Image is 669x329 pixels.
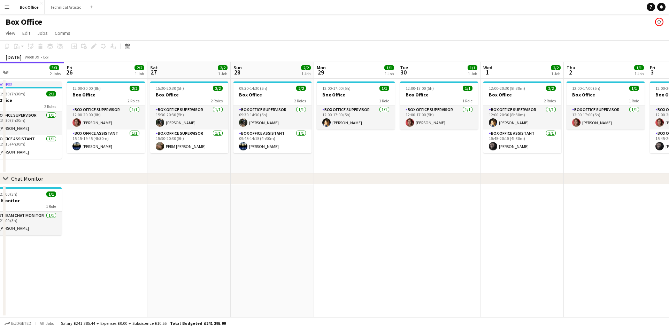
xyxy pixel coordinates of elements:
div: [DATE] [6,54,22,61]
app-user-avatar: Millie Haldane [655,18,663,26]
span: Jobs [37,30,48,36]
span: Week 39 [23,54,40,60]
a: Jobs [34,29,51,38]
button: Technical Artistic [45,0,87,14]
button: Box Office [14,0,45,14]
div: Salary £241 385.44 + Expenses £0.00 + Subsistence £10.55 = [61,321,226,326]
button: Budgeted [3,320,32,327]
span: View [6,30,15,36]
span: All jobs [38,321,55,326]
div: Chat Monitor [11,175,43,182]
span: Total Budgeted £241 395.99 [170,321,226,326]
a: Edit [20,29,33,38]
a: View [3,29,18,38]
span: Edit [22,30,30,36]
h1: Box Office [6,17,42,27]
a: Comms [52,29,73,38]
div: BST [43,54,50,60]
span: Budgeted [11,321,31,326]
span: Comms [55,30,70,36]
